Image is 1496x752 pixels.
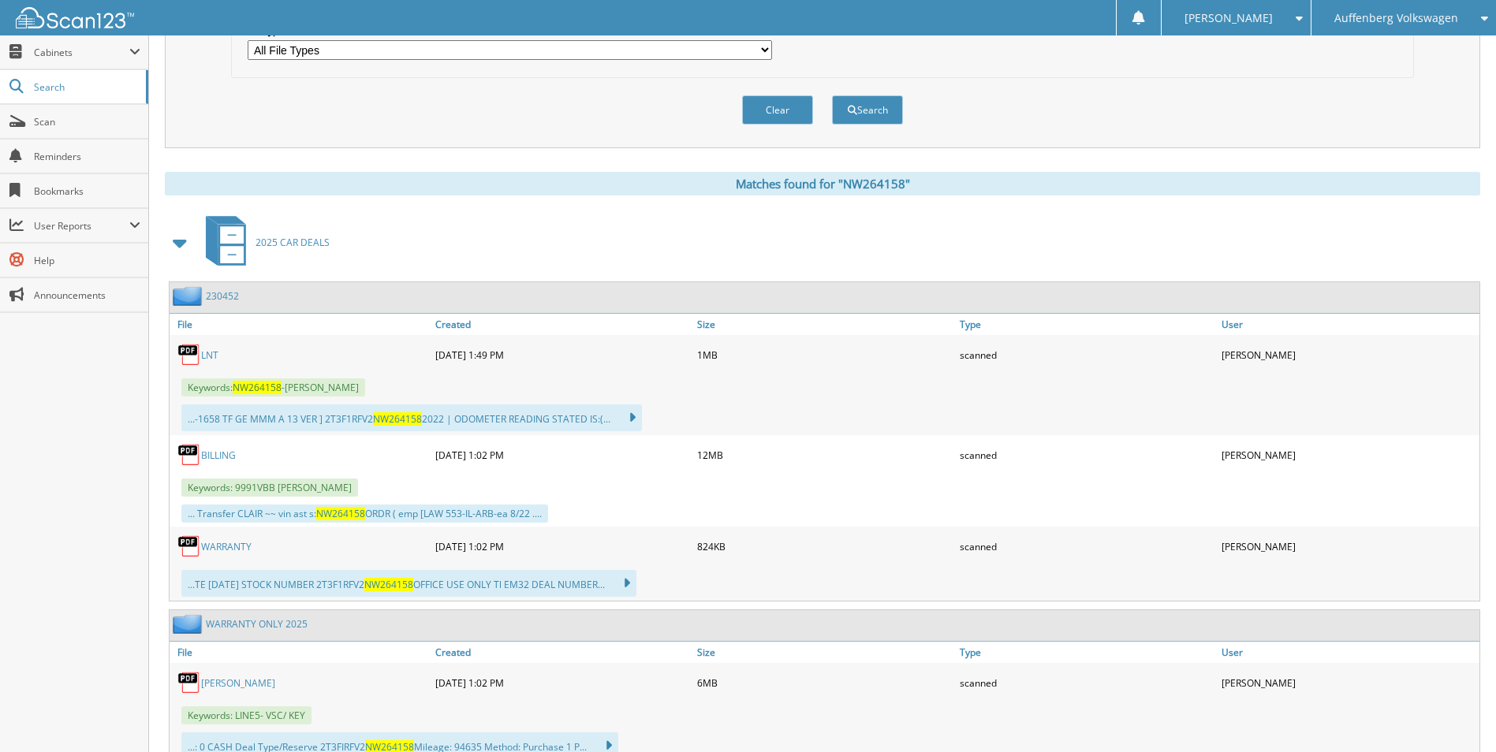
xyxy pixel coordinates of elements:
div: scanned [956,439,1218,471]
a: [PERSON_NAME] [201,676,275,690]
div: scanned [956,667,1218,698]
a: Size [693,642,955,663]
div: ...-1658 TF GE MMM A 13 VER ] 2T3F1RFV2 2022 | ODOMETER READING STATED IS:(... [181,404,642,431]
a: Type [956,642,1218,663]
span: Help [34,254,140,267]
span: Keywords: -[PERSON_NAME] [181,378,365,396]
a: Created [431,314,693,335]
a: User [1218,314,1479,335]
iframe: Chat Widget [1417,676,1496,752]
a: File [170,314,431,335]
span: Keywords: 9991VBB [PERSON_NAME] [181,478,358,497]
span: 2025 CAR DEALS [256,236,330,249]
a: 2025 CAR DEALS [196,211,330,274]
div: [PERSON_NAME] [1218,439,1479,471]
span: Reminders [34,150,140,163]
a: Type [956,314,1218,335]
div: scanned [956,530,1218,562]
div: [PERSON_NAME] [1218,530,1479,562]
img: PDF.png [177,343,201,367]
span: Keywords: LINE5- VSC/ KEY [181,706,312,724]
div: Matches found for "NW264158" [165,172,1480,195]
span: NW264158 [364,578,413,591]
a: WARRANTY ONLY 2025 [206,617,308,631]
img: PDF.png [177,534,201,558]
img: folder2.png [173,286,206,306]
div: ... Transfer CLAIR ~~ vin ast s: ORDR ( emp [LAW 553-IL-ARB-ea 8/22 .... [181,504,548,523]
a: 230452 [206,289,239,303]
span: NW264158 [373,412,422,426]
a: LNT [201,348,218,362]
div: scanned [956,339,1218,370]
button: Search [832,95,903,125]
img: scan123-logo-white.svg [16,7,134,28]
a: BILLING [201,449,236,462]
a: WARRANTY [201,540,252,553]
span: Scan [34,115,140,128]
div: 1MB [693,339,955,370]
div: [DATE] 1:02 PM [431,439,693,471]
span: Announcements [34,289,140,302]
span: Search [34,80,138,94]
div: [PERSON_NAME] [1218,667,1479,698]
span: NW264158 [316,507,365,520]
div: [DATE] 1:02 PM [431,667,693,698]
img: PDF.png [177,443,201,467]
a: Size [693,314,955,335]
div: 12MB [693,439,955,471]
img: PDF.png [177,671,201,694]
div: [DATE] 1:02 PM [431,530,693,562]
div: ...TE [DATE] STOCK NUMBER 2T3F1RFV2 OFFICE USE ONLY Tl EM32 DEAL NUMBER... [181,570,636,597]
div: 6MB [693,667,955,698]
a: File [170,642,431,663]
span: Cabinets [34,46,129,59]
a: Created [431,642,693,663]
img: folder2.png [173,614,206,634]
span: NW264158 [233,381,282,394]
span: Bookmarks [34,184,140,198]
span: [PERSON_NAME] [1184,13,1273,23]
span: Auffenberg Volkswagen [1334,13,1458,23]
div: [DATE] 1:49 PM [431,339,693,370]
div: [PERSON_NAME] [1218,339,1479,370]
span: User Reports [34,219,129,233]
button: Clear [742,95,813,125]
div: 824KB [693,530,955,562]
a: User [1218,642,1479,663]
